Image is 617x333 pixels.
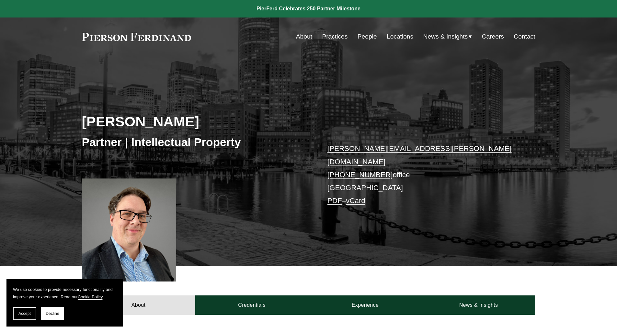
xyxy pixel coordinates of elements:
[46,311,59,316] span: Decline
[82,135,309,149] h3: Partner | Intellectual Property
[13,307,36,320] button: Accept
[387,30,413,43] a: Locations
[309,295,422,315] a: Experience
[358,30,377,43] a: People
[6,279,123,327] section: Cookie banner
[327,142,516,208] p: office [GEOGRAPHIC_DATA] –
[296,30,312,43] a: About
[327,144,512,166] a: [PERSON_NAME][EMAIL_ADDRESS][PERSON_NAME][DOMAIN_NAME]
[514,30,535,43] a: Contact
[322,30,348,43] a: Practices
[78,294,103,299] a: Cookie Policy
[82,295,195,315] a: About
[41,307,64,320] button: Decline
[327,171,393,179] a: [PHONE_NUMBER]
[422,295,535,315] a: News & Insights
[195,295,309,315] a: Credentials
[327,197,342,205] a: PDF
[13,286,117,301] p: We use cookies to provide necessary functionality and improve your experience. Read our .
[82,113,309,130] h2: [PERSON_NAME]
[346,197,365,205] a: vCard
[423,31,468,42] span: News & Insights
[482,30,504,43] a: Careers
[18,311,31,316] span: Accept
[423,30,472,43] a: folder dropdown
